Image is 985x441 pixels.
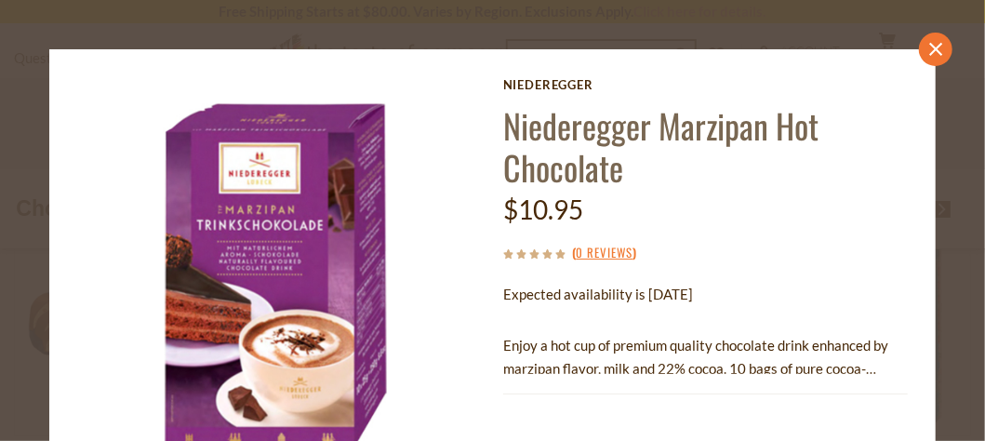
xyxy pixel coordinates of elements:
p: Enjoy a hot cup of premium quality chocolate drink enhanced by marzipan flavor, milk and 22% coco... [503,334,908,381]
a: Niederegger [503,77,908,92]
span: $10.95 [503,194,583,225]
span: ( ) [572,243,636,261]
p: Expected availability is [DATE] [503,283,908,306]
a: Niederegger Marzipan Hot Chocolate [503,100,819,192]
a: 0 Reviews [576,243,632,263]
